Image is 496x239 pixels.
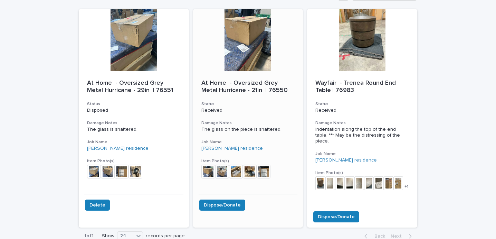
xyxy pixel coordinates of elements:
[201,108,295,113] p: Received
[79,9,189,228] a: At Home - Oversized Grey Metal Hurricane - 29in | 76551StatusDisposedDamage NotesThe glass is sha...
[370,234,385,239] span: Back
[87,146,149,151] a: [PERSON_NAME] residence
[201,101,295,107] h3: Status
[87,127,181,132] p: The glass is shattered.
[201,146,263,151] a: [PERSON_NAME] residence
[87,101,181,107] h3: Status
[315,170,409,176] h3: Item Photo(s)
[307,9,417,228] a: Wayfair - Trenea Round End Table | 76983StatusReceivedDamage NotesIndentation along the top of th...
[87,80,181,94] p: At Home - Oversized Grey Metal Hurricane - 29in | 76551
[315,151,409,157] h3: Job Name
[193,9,303,228] a: At Home - Oversized Grey Metal Hurricane - 21in | 76550StatusReceivedDamage NotesThe glass on the...
[201,139,295,145] h3: Job Name
[318,213,355,220] span: Dispose/Donate
[87,120,181,126] h3: Damage Notes
[391,234,406,239] span: Next
[204,202,241,209] span: Dispose/Donate
[315,101,409,107] h3: Status
[87,108,181,113] p: Disposed
[201,120,295,126] h3: Damage Notes
[315,157,377,163] a: [PERSON_NAME] residence
[315,120,409,126] h3: Damage Notes
[404,185,408,189] span: + 1
[102,233,114,239] p: Show
[89,202,105,209] span: Delete
[201,80,295,94] p: At Home - Oversized Grey Metal Hurricane - 21in | 76550
[201,158,295,164] h3: Item Photo(s)
[315,127,409,144] p: Indentation along the top of the end table. *** May be the distressing of the piece.
[201,127,295,132] p: The glass on the piece is shattered.
[315,80,409,94] p: Wayfair - Trenea Round End Table | 76983
[85,200,110,211] button: Delete
[146,233,185,239] p: records per page
[87,158,181,164] h3: Item Photo(s)
[87,139,181,145] h3: Job Name
[315,108,409,113] p: Received
[313,211,359,222] button: Dispose/Donate
[199,200,245,211] button: Dispose/Donate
